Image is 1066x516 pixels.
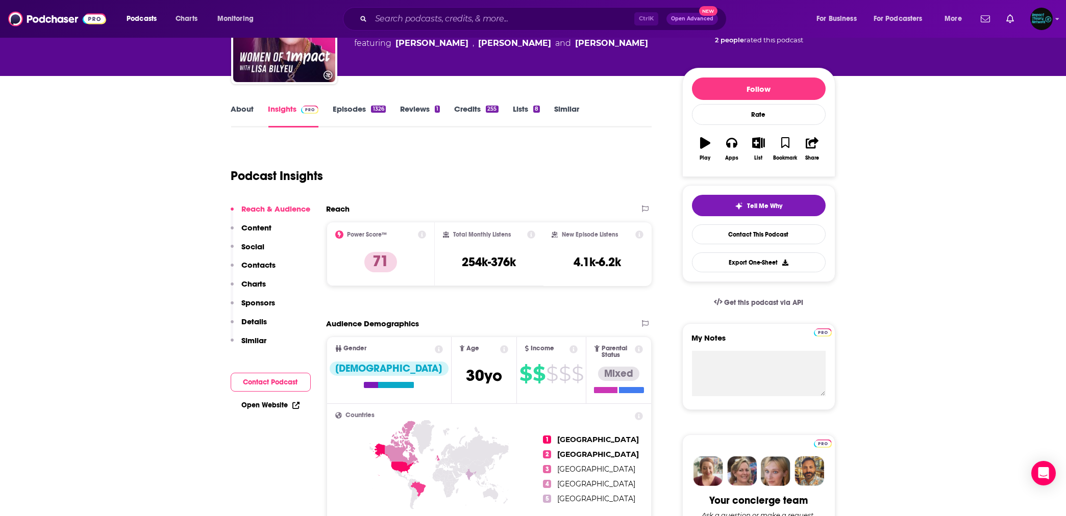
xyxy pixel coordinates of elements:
a: Show notifications dropdown [977,10,994,28]
a: Get this podcast via API [706,290,812,315]
span: [GEOGRAPHIC_DATA] [557,435,639,444]
span: $ [519,366,532,382]
span: Charts [176,12,197,26]
h2: Audience Demographics [327,319,419,328]
p: 71 [364,252,397,272]
a: Charts [169,11,204,27]
span: Tell Me Why [747,202,782,210]
h3: 4.1k-6.2k [574,254,622,270]
span: rated this podcast [745,36,804,44]
button: Contacts [231,260,276,279]
button: Show profile menu [1030,8,1053,30]
button: open menu [210,11,267,27]
span: Parental Status [602,345,633,358]
span: featuring [355,37,649,49]
a: Open Website [242,401,300,409]
a: Episodes1326 [333,104,385,127]
a: Lisa Bilyeu [396,37,469,49]
span: 2 people [715,36,745,44]
a: Credits255 [454,104,498,127]
span: Income [531,345,554,352]
span: 4 [543,480,551,488]
div: 8 [533,106,540,113]
div: [PERSON_NAME] [576,37,649,49]
p: Contacts [242,260,276,270]
span: [GEOGRAPHIC_DATA] [557,479,635,488]
span: and [556,37,572,49]
span: Gender [344,345,367,352]
span: 3 [543,465,551,473]
button: Follow [692,78,826,100]
a: InsightsPodchaser Pro [268,104,319,127]
a: About [231,104,254,127]
span: $ [572,366,583,382]
button: Content [231,223,272,242]
span: 1 [543,435,551,444]
img: Podchaser Pro [301,106,319,114]
button: Reach & Audience [231,204,311,223]
span: Get this podcast via API [724,298,803,307]
div: Rate [692,104,826,125]
img: Jules Profile [761,456,790,486]
img: Podchaser Pro [814,440,832,448]
span: $ [559,366,571,382]
span: [GEOGRAPHIC_DATA] [557,465,635,474]
div: Bookmark [773,155,797,161]
h2: Power Score™ [348,231,387,238]
div: Play [700,155,710,161]
div: [DEMOGRAPHIC_DATA] [330,362,449,376]
span: 5 [543,495,551,503]
button: Apps [718,131,745,167]
button: Social [231,242,265,261]
button: open menu [867,11,937,27]
div: 1 [435,106,440,113]
span: 30 yo [466,366,502,385]
a: Contact This Podcast [692,224,826,244]
a: Show notifications dropdown [1002,10,1018,28]
span: $ [546,366,558,382]
span: Open Advanced [671,16,713,21]
button: Charts [231,279,266,298]
img: Podchaser - Follow, Share and Rate Podcasts [8,9,106,29]
span: For Business [816,12,857,26]
button: List [745,131,772,167]
button: Open AdvancedNew [666,13,718,25]
span: Logged in as rich38187 [1030,8,1053,30]
p: Content [242,223,272,233]
label: My Notes [692,333,826,351]
img: Barbara Profile [727,456,757,486]
span: Countries [346,412,375,419]
span: New [699,6,717,16]
a: Pro website [814,438,832,448]
a: Lists8 [513,104,540,127]
div: Open Intercom Messenger [1031,461,1056,485]
h2: Reach [327,204,350,214]
img: Sydney Profile [693,456,723,486]
span: [GEOGRAPHIC_DATA] [557,494,635,503]
img: User Profile [1030,8,1053,30]
button: Bookmark [772,131,799,167]
div: Your concierge team [709,494,808,507]
button: Share [799,131,825,167]
button: open menu [119,11,170,27]
span: More [945,12,962,26]
div: Share [805,155,819,161]
span: Ctrl K [634,12,658,25]
span: For Podcasters [874,12,923,26]
div: Mixed [598,367,639,381]
a: Reviews1 [400,104,440,127]
button: open menu [809,11,870,27]
span: 2 [543,450,551,458]
button: Contact Podcast [231,373,311,392]
div: [PERSON_NAME] [479,37,552,49]
div: 255 [486,106,498,113]
input: Search podcasts, credits, & more... [371,11,634,27]
p: Similar [242,336,267,345]
button: Details [231,317,267,336]
div: 1326 [371,106,385,113]
h2: Total Monthly Listens [453,231,511,238]
h1: Podcast Insights [231,168,324,184]
p: Social [242,242,265,251]
h2: New Episode Listens [562,231,618,238]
